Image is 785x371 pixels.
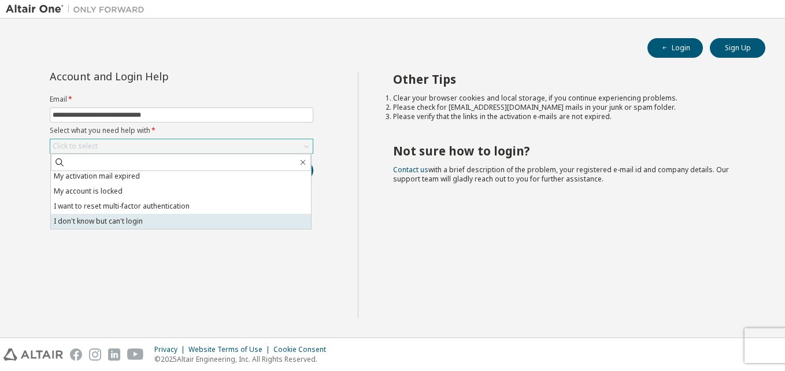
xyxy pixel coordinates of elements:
[6,3,150,15] img: Altair One
[393,72,745,87] h2: Other Tips
[393,165,428,175] a: Contact us
[154,345,188,354] div: Privacy
[393,103,745,112] li: Please check for [EMAIL_ADDRESS][DOMAIN_NAME] mails in your junk or spam folder.
[710,38,765,58] button: Sign Up
[50,95,313,104] label: Email
[393,143,745,158] h2: Not sure how to login?
[108,348,120,361] img: linkedin.svg
[188,345,273,354] div: Website Terms of Use
[89,348,101,361] img: instagram.svg
[70,348,82,361] img: facebook.svg
[393,94,745,103] li: Clear your browser cookies and local storage, if you continue experiencing problems.
[50,126,313,135] label: Select what you need help with
[50,139,313,153] div: Click to select
[393,165,729,184] span: with a brief description of the problem, your registered e-mail id and company details. Our suppo...
[3,348,63,361] img: altair_logo.svg
[50,72,261,81] div: Account and Login Help
[51,169,311,184] li: My activation mail expired
[647,38,703,58] button: Login
[154,354,333,364] p: © 2025 Altair Engineering, Inc. All Rights Reserved.
[53,142,98,151] div: Click to select
[273,345,333,354] div: Cookie Consent
[127,348,144,361] img: youtube.svg
[393,112,745,121] li: Please verify that the links in the activation e-mails are not expired.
